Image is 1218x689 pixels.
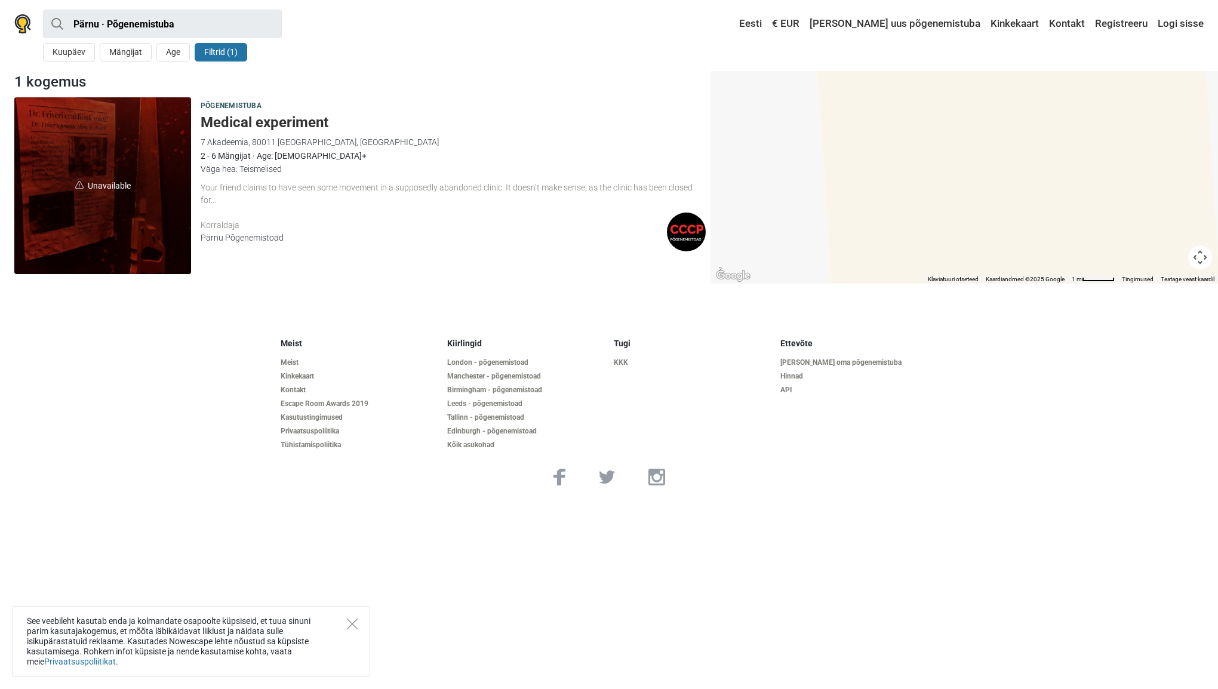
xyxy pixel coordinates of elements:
a: Kinkekaart [281,372,438,381]
span: Põgenemistuba [201,100,262,113]
button: Kuupäev [43,43,95,61]
a: API [780,386,937,395]
button: Klaviatuuri otseteed [928,275,979,284]
div: Väga hea: Teismelised [201,162,706,176]
a: Meist [281,358,438,367]
a: Edinburgh - põgenemistoad [447,427,604,436]
a: Tallinn - põgenemistoad [447,413,604,422]
a: Logi sisse [1155,13,1204,35]
img: Nowescape logo [14,14,31,33]
img: Pärnu Põgenemistoad [667,213,706,251]
h5: Meist [281,339,438,349]
a: Privaatsuspoliitika [281,427,438,436]
button: Mängijat [100,43,152,61]
a: Kõik asukohad [447,441,604,450]
a: € EUR [769,13,802,35]
a: Kasutustingimused [281,413,438,422]
a: [PERSON_NAME] uus põgenemistuba [807,13,983,35]
a: [PERSON_NAME] oma põgenemistuba [780,358,937,367]
img: unavailable [75,181,84,189]
a: Kinkekaart [988,13,1042,35]
a: Tühistamispoliitika [281,441,438,450]
h5: Medical experiment [201,114,706,131]
div: 7 Akadeemia, 80011 [GEOGRAPHIC_DATA], [GEOGRAPHIC_DATA] [201,136,706,149]
a: Leeds - põgenemistoad [447,399,604,408]
a: KKK [614,358,771,367]
a: Teatage veast kaardil [1161,276,1214,282]
h5: Kiirlingid [447,339,604,349]
div: See veebileht kasutab enda ja kolmandate osapoolte küpsiseid, et tuua sinuni parim kasutajakogemu... [12,606,370,677]
img: Google [713,268,753,284]
div: 2 - 6 Mängijat · Age: [DEMOGRAPHIC_DATA]+ [201,149,706,162]
a: Tingimused (avaneb uuel vahekaardil) [1122,276,1154,282]
a: Manchester - põgenemistoad [447,372,604,381]
a: Eesti [728,13,765,35]
a: Registreeru [1092,13,1151,35]
a: Kontakt [1046,13,1088,35]
span: 1 m [1072,276,1082,282]
div: Your friend claims to have seen some movement in a supposedly abandoned clinic. It doesn’t make s... [201,182,706,207]
img: Eesti [731,20,739,28]
a: Birmingham - põgenemistoad [447,386,604,395]
a: Escape Room Awards 2019 [281,399,438,408]
a: unavailableUnavailable Medical experiment [14,97,191,274]
h5: Ettevõte [780,339,937,349]
span: Kaardiandmed ©2025 Google [986,276,1065,282]
button: Kaardikaamera juhtnupud [1188,245,1212,269]
button: Age [156,43,190,61]
a: Google Mapsis selle piirkonna avamine (avaneb uues aknas) [713,268,753,284]
a: Kontakt [281,386,438,395]
div: Korraldaja [201,219,667,232]
span: Unavailable [14,97,191,274]
input: proovi “Tallinn” [43,10,282,38]
button: Kaardi mõõtkava: 1 m 51 piksli kohta [1068,275,1118,284]
button: Close [347,619,358,629]
div: Pärnu Põgenemistoad [201,232,667,244]
a: Privaatsuspoliitikat [44,657,116,666]
h5: Tugi [614,339,771,349]
a: Hinnad [780,372,937,381]
div: 1 kogemus [10,71,710,93]
a: London - põgenemistoad [447,358,604,367]
button: Filtrid (1) [195,43,247,61]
